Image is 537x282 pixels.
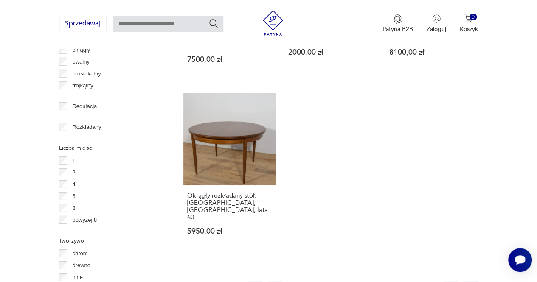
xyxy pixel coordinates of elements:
p: okrągły [72,45,90,55]
a: Ikona medaluPatyna B2B [382,14,413,33]
p: drewno [72,261,90,270]
p: 4 [72,180,75,189]
p: powyżej 8 [72,215,97,225]
div: 0 [470,14,477,21]
img: Patyna - sklep z meblami i dekoracjami vintage [260,10,286,36]
button: 0Koszyk [460,14,478,33]
p: 1 [72,156,75,165]
p: Patyna B2B [382,25,413,33]
h3: Owalny włoski stół jadalniany z palisandru w stylu mid-century, został wytworzony w latach 70. XX... [187,20,272,49]
p: trójkątny [72,81,93,90]
a: Sprzedawaj [59,21,106,27]
p: 7500,00 zł [187,56,272,63]
p: Koszyk [460,25,478,33]
p: 8100,00 zł [389,49,474,56]
p: Zaloguj [427,25,446,33]
p: inne [72,273,83,282]
button: Patyna B2B [382,14,413,33]
button: Sprzedawaj [59,16,106,31]
p: 5950,00 zł [187,228,272,235]
p: chrom [72,249,87,258]
p: owalny [72,57,89,67]
p: Liczba miejsc [59,143,163,153]
h3: Okrągły rozkładany stół, [GEOGRAPHIC_DATA], [GEOGRAPHIC_DATA], lata 60. [187,192,272,221]
p: 8 [72,204,75,213]
button: Zaloguj [427,14,446,33]
img: Ikona medalu [394,14,402,24]
p: 6 [72,192,75,201]
p: 2 [72,168,75,177]
iframe: Smartsupp widget button [508,248,532,272]
img: Ikona koszyka [464,14,473,23]
a: Okrągły rozkładany stół, G-Plan, Wielka Brytania, lata 60.Okrągły rozkładany stół, [GEOGRAPHIC_DA... [183,93,276,252]
p: Rozkładany [72,123,101,132]
p: prostokątny [72,69,101,78]
p: 2000,00 zł [288,49,373,56]
img: Ikonka użytkownika [432,14,441,23]
p: Regulacja [72,102,97,111]
p: Tworzywo [59,236,163,246]
button: Szukaj [208,18,219,28]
